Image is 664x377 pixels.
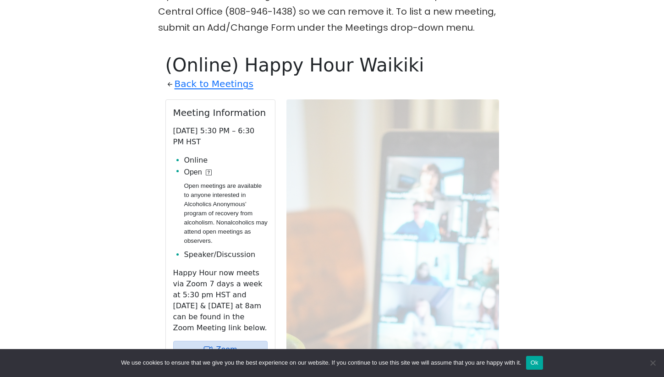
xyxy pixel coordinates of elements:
button: OpenOpen meetings are available to anyone interested in Alcoholics Anonymous’ program of recovery... [184,167,268,249]
li: Speaker/Discussion [184,249,268,260]
p: [DATE] 5:30 PM – 6:30 PM HST [173,126,268,148]
small: Open meetings are available to anyone interested in Alcoholics Anonymous’ program of recovery fro... [184,181,268,246]
a: Back to Meetings [175,76,253,92]
h2: Meeting Information [173,107,268,118]
p: Happy Hour now meets via Zoom 7 days a week at 5:30 pm HST and [DATE] & [DATE] at 8am can be foun... [173,268,268,333]
a: Zoom [173,341,268,358]
span: We use cookies to ensure that we give you the best experience on our website. If you continue to ... [121,358,521,367]
h1: (Online) Happy Hour Waikiki [165,54,499,76]
span: No [648,358,657,367]
button: Ok [526,356,543,370]
span: Open [184,167,202,178]
li: Online [184,155,268,166]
